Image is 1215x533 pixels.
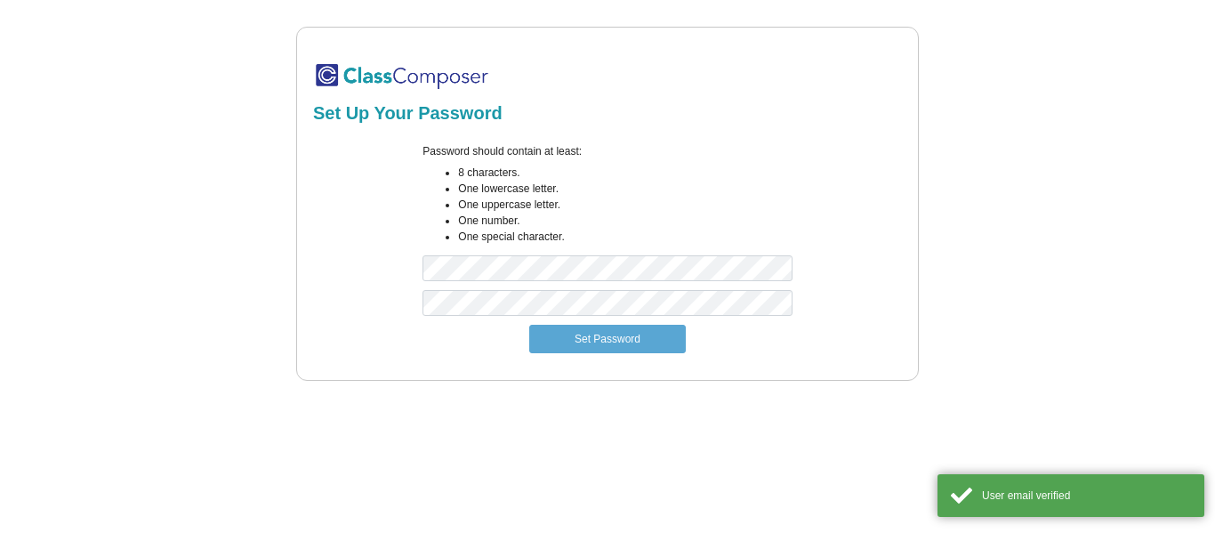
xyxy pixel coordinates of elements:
li: One lowercase letter. [458,181,792,197]
li: One uppercase letter. [458,197,792,213]
h2: Set Up Your Password [313,102,902,124]
li: One special character. [458,229,792,245]
li: 8 characters. [458,165,792,181]
li: One number. [458,213,792,229]
button: Set Password [529,325,686,353]
div: User email verified [982,488,1191,504]
label: Password should contain at least: [422,143,582,159]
